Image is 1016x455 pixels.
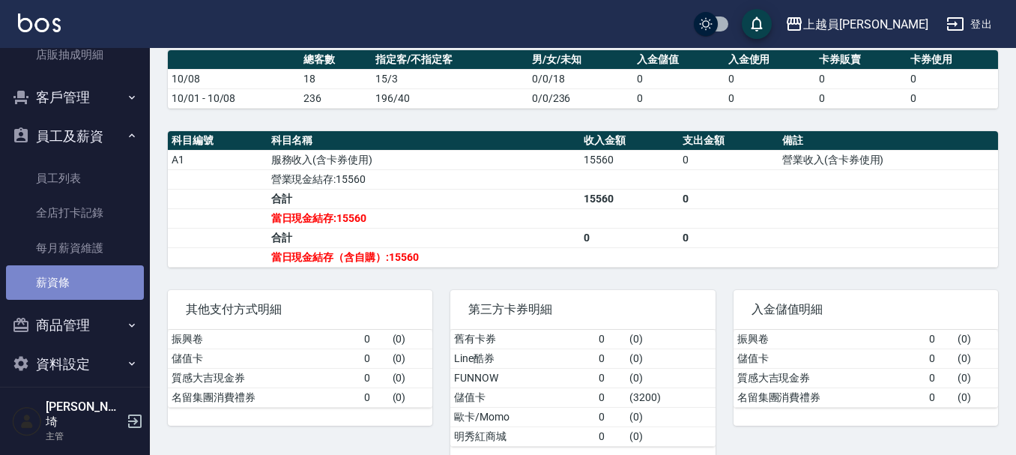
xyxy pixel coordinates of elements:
[633,69,725,88] td: 0
[679,189,778,208] td: 0
[360,368,389,388] td: 0
[267,189,580,208] td: 合計
[734,330,926,349] td: 振興卷
[907,88,998,108] td: 0
[803,15,928,34] div: 上越員[PERSON_NAME]
[595,330,626,349] td: 0
[6,265,144,300] a: 薪資條
[595,427,626,446] td: 0
[389,368,433,388] td: ( 0 )
[6,231,144,265] a: 每月薪資維護
[815,50,907,70] th: 卡券販賣
[450,330,715,447] table: a dense table
[168,88,300,108] td: 10/01 - 10/08
[450,368,595,388] td: FUNNOW
[725,69,816,88] td: 0
[626,407,715,427] td: ( 0 )
[778,150,998,169] td: 營業收入(含卡券使用)
[450,388,595,407] td: 儲值卡
[580,131,680,151] th: 收入金額
[954,349,998,368] td: ( 0 )
[300,69,372,88] td: 18
[580,228,680,247] td: 0
[168,69,300,88] td: 10/08
[6,345,144,384] button: 資料設定
[6,161,144,196] a: 員工列表
[372,50,527,70] th: 指定客/不指定客
[450,349,595,368] td: Line酷券
[6,306,144,345] button: 商品管理
[267,208,580,228] td: 當日現金結存:15560
[300,88,372,108] td: 236
[734,368,926,388] td: 質感大吉現金券
[954,368,998,388] td: ( 0 )
[360,388,389,407] td: 0
[468,302,697,317] span: 第三方卡券明細
[267,131,580,151] th: 科目名稱
[267,247,580,267] td: 當日現金結存（含自購）:15560
[752,302,980,317] span: 入金儲值明細
[6,196,144,230] a: 全店打卡記錄
[725,88,816,108] td: 0
[815,88,907,108] td: 0
[954,330,998,349] td: ( 0 )
[267,169,580,189] td: 營業現金結存:15560
[389,388,433,407] td: ( 0 )
[595,407,626,427] td: 0
[46,430,122,443] p: 主管
[168,330,360,349] td: 振興卷
[186,302,414,317] span: 其他支付方式明細
[742,9,772,39] button: save
[925,388,954,407] td: 0
[168,349,360,368] td: 儲值卡
[925,330,954,349] td: 0
[168,50,998,109] table: a dense table
[168,368,360,388] td: 質感大吉現金券
[580,189,680,208] td: 15560
[734,349,926,368] td: 儲值卡
[734,330,998,408] table: a dense table
[626,388,715,407] td: ( 3200 )
[626,330,715,349] td: ( 0 )
[168,150,267,169] td: A1
[168,388,360,407] td: 名留集團消費禮券
[528,69,633,88] td: 0/0/18
[450,330,595,349] td: 舊有卡券
[528,50,633,70] th: 男/女/未知
[6,78,144,117] button: 客戶管理
[267,150,580,169] td: 服務收入(含卡券使用)
[372,69,527,88] td: 15/3
[907,69,998,88] td: 0
[46,400,122,430] h5: [PERSON_NAME]埼
[267,228,580,247] td: 合計
[168,330,432,408] table: a dense table
[372,88,527,108] td: 196/40
[6,37,144,72] a: 店販抽成明細
[778,131,998,151] th: 備註
[389,330,433,349] td: ( 0 )
[633,88,725,108] td: 0
[633,50,725,70] th: 入金儲值
[925,368,954,388] td: 0
[734,388,926,407] td: 名留集團消費禮券
[626,349,715,368] td: ( 0 )
[679,131,778,151] th: 支出金額
[907,50,998,70] th: 卡券使用
[779,9,934,40] button: 上越員[PERSON_NAME]
[168,131,267,151] th: 科目編號
[940,10,998,38] button: 登出
[300,50,372,70] th: 總客數
[450,427,595,446] td: 明秀紅商城
[18,13,61,32] img: Logo
[725,50,816,70] th: 入金使用
[168,131,998,268] table: a dense table
[925,349,954,368] td: 0
[389,349,433,368] td: ( 0 )
[360,349,389,368] td: 0
[450,407,595,427] td: 歐卡/Momo
[954,388,998,407] td: ( 0 )
[815,69,907,88] td: 0
[679,150,778,169] td: 0
[626,368,715,388] td: ( 0 )
[6,117,144,156] button: 員工及薪資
